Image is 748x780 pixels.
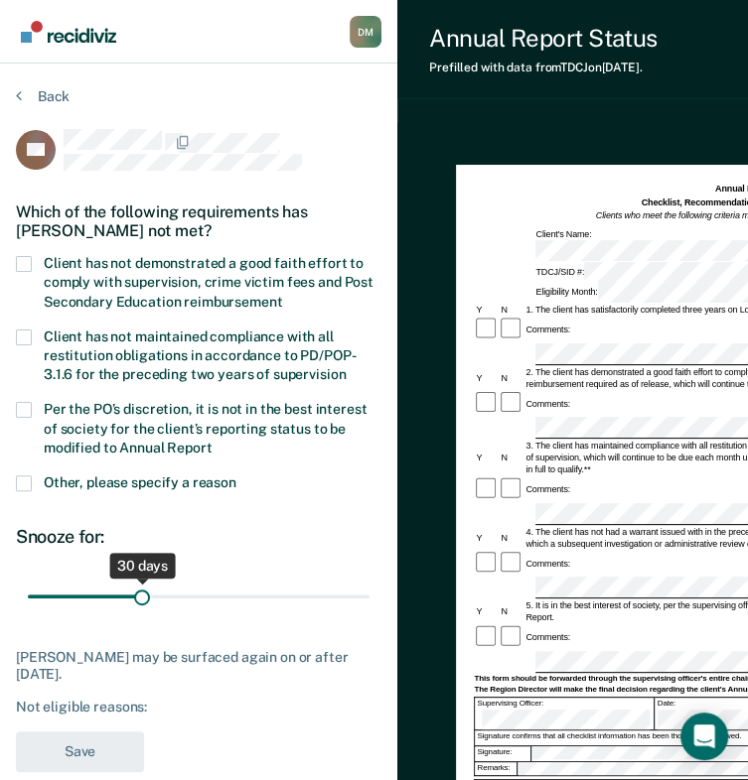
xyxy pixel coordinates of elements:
[475,746,531,761] div: Signature:
[499,532,524,544] div: N
[524,631,572,643] div: Comments:
[350,16,381,48] button: Profile dropdown button
[499,605,524,617] div: N
[350,16,381,48] div: D M
[16,187,381,256] div: Which of the following requirements has [PERSON_NAME] not met?
[16,649,381,683] div: [PERSON_NAME] may be surfaced again on or after [DATE].
[16,526,381,548] div: Snooze for:
[16,87,70,105] button: Back
[475,698,654,730] div: Supervising Officer:
[429,24,657,53] div: Annual Report Status
[499,452,524,463] div: N
[499,372,524,384] div: N
[16,731,144,772] button: Save
[524,398,572,410] div: Comments:
[499,304,524,316] div: N
[474,532,499,544] div: Y
[44,474,236,490] span: Other, please specify a reason
[109,553,176,579] div: 30 days
[475,762,517,774] div: Remarks:
[474,372,499,384] div: Y
[524,324,572,335] div: Comments:
[44,328,356,382] span: Client has not maintained compliance with all restitution obligations in accordance to PD/POP-3.1...
[474,304,499,316] div: Y
[16,699,381,715] div: Not eligible reasons:
[44,255,374,309] span: Client has not demonstrated a good faith effort to comply with supervision, crime victim fees and...
[429,61,657,74] div: Prefilled with data from TDCJ on [DATE] .
[524,558,572,570] div: Comments:
[44,401,367,455] span: Per the PO’s discretion, it is not in the best interest of society for the client’s reporting sta...
[21,21,116,43] img: Recidiviz
[524,483,572,495] div: Comments:
[474,605,499,617] div: Y
[680,713,728,760] div: Open Intercom Messenger
[474,452,499,463] div: Y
